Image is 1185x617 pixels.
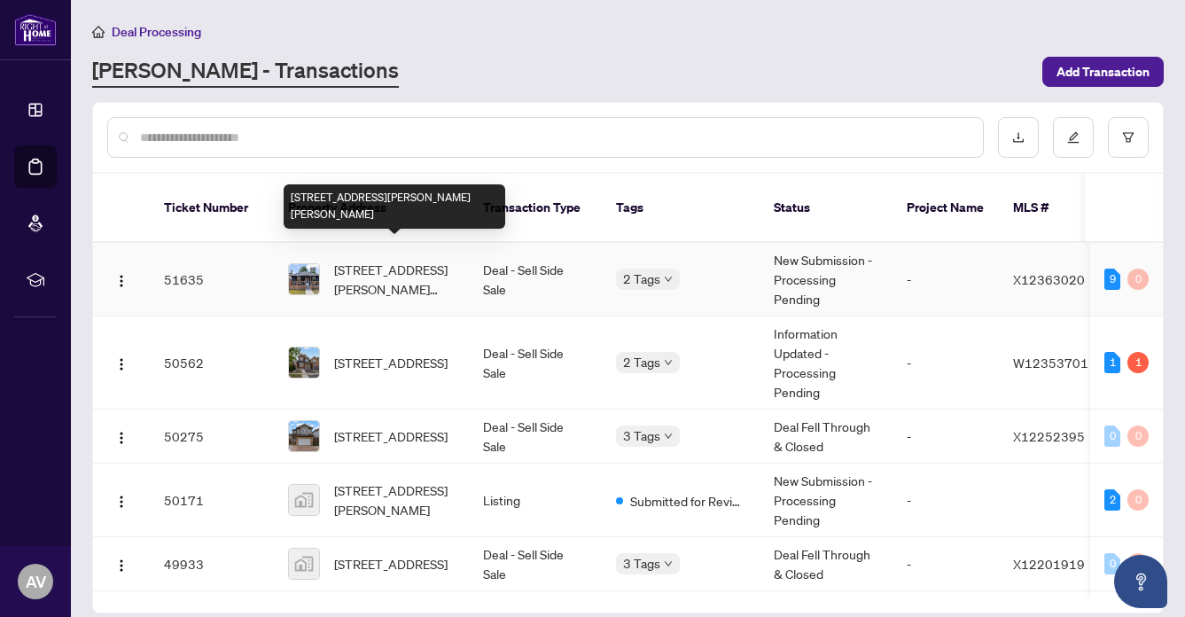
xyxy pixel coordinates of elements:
span: [STREET_ADDRESS] [334,426,448,446]
th: Ticket Number [150,174,274,243]
span: 3 Tags [623,553,660,574]
span: [STREET_ADDRESS] [334,554,448,574]
button: edit [1053,117,1094,158]
td: 50171 [150,464,274,537]
span: 3 Tags [623,426,660,446]
span: Submitted for Review [630,491,745,511]
td: 49933 [150,537,274,591]
span: down [664,559,673,568]
span: X12201919 [1013,556,1085,572]
th: Transaction Type [469,174,602,243]
img: thumbnail-img [289,421,319,451]
img: Logo [114,274,129,288]
th: MLS # [999,174,1105,243]
td: - [893,243,999,316]
span: Deal Processing [112,24,201,40]
button: Open asap [1114,555,1167,608]
div: 2 [1104,489,1120,511]
th: Status [760,174,893,243]
img: Logo [114,558,129,573]
span: edit [1067,131,1080,144]
div: 9 [1104,269,1120,290]
span: Add Transaction [1056,58,1150,86]
th: Property Address [274,174,469,243]
td: 50562 [150,316,274,410]
td: Deal - Sell Side Sale [469,316,602,410]
span: down [664,432,673,441]
th: Project Name [893,174,999,243]
td: Information Updated - Processing Pending [760,316,893,410]
td: 51635 [150,243,274,316]
span: home [92,26,105,38]
div: 0 [1127,489,1149,511]
div: 1 [1127,352,1149,373]
td: Deal - Sell Side Sale [469,537,602,591]
span: filter [1122,131,1134,144]
div: 0 [1127,553,1149,574]
button: Logo [107,422,136,450]
img: Logo [114,357,129,371]
img: thumbnail-img [289,348,319,378]
td: Deal - Sell Side Sale [469,410,602,464]
span: 2 Tags [623,352,660,372]
div: 0 [1127,426,1149,447]
td: - [893,316,999,410]
td: Deal Fell Through & Closed [760,410,893,464]
td: Deal Fell Through & Closed [760,537,893,591]
span: down [664,358,673,367]
button: Logo [107,486,136,514]
span: [STREET_ADDRESS] [334,353,448,372]
div: 1 [1104,352,1120,373]
span: AV [26,569,46,594]
span: X12252395 [1013,428,1085,444]
button: Logo [107,265,136,293]
button: filter [1108,117,1149,158]
button: Logo [107,348,136,377]
td: Deal - Sell Side Sale [469,243,602,316]
span: [STREET_ADDRESS][PERSON_NAME][PERSON_NAME] [334,260,455,299]
img: Logo [114,431,129,445]
div: [STREET_ADDRESS][PERSON_NAME][PERSON_NAME] [284,184,505,229]
th: Tags [602,174,760,243]
div: 0 [1104,426,1120,447]
span: 2 Tags [623,269,660,289]
span: down [664,275,673,284]
button: download [998,117,1039,158]
img: thumbnail-img [289,485,319,515]
img: thumbnail-img [289,264,319,294]
td: New Submission - Processing Pending [760,243,893,316]
img: Logo [114,495,129,509]
button: Logo [107,550,136,578]
td: - [893,464,999,537]
div: 0 [1104,553,1120,574]
td: - [893,537,999,591]
button: Add Transaction [1042,57,1164,87]
img: thumbnail-img [289,549,319,579]
span: W12353701 [1013,355,1088,371]
td: New Submission - Processing Pending [760,464,893,537]
span: X12363020 [1013,271,1085,287]
a: [PERSON_NAME] - Transactions [92,56,399,88]
td: 50275 [150,410,274,464]
span: [STREET_ADDRESS][PERSON_NAME] [334,480,455,519]
img: logo [14,13,57,46]
span: download [1012,131,1025,144]
div: 0 [1127,269,1149,290]
td: Listing [469,464,602,537]
td: - [893,410,999,464]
